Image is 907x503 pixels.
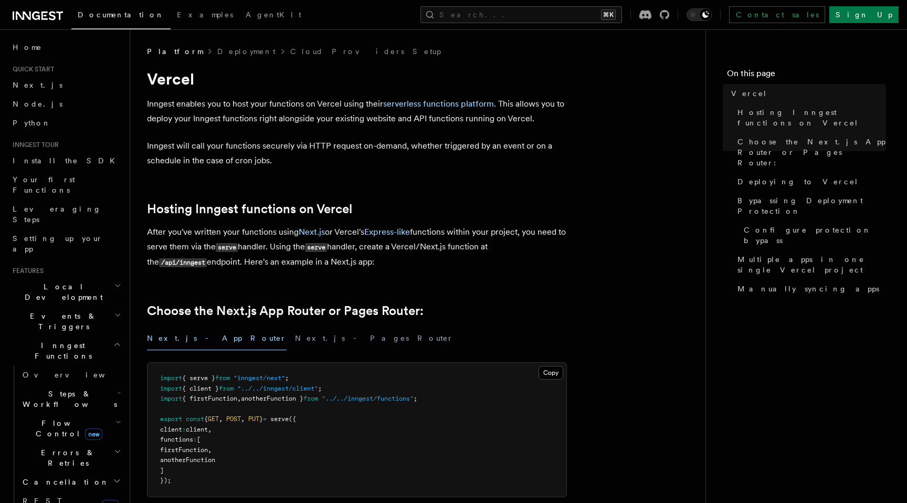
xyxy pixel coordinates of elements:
span: "inngest/next" [234,374,285,382]
span: Home [13,42,42,53]
span: functions [160,436,193,443]
a: Setting up your app [8,229,123,258]
a: Deploying to Vercel [733,172,886,191]
span: AgentKit [246,11,301,19]
span: Deploying to Vercel [737,176,859,187]
a: Express-like [364,227,410,237]
span: PUT [248,415,259,423]
span: } [259,415,263,423]
span: ; [285,374,289,382]
span: Hosting Inngest functions on Vercel [737,107,886,128]
a: Configure protection bypass [740,221,886,250]
a: Overview [18,365,123,384]
a: Next.js [8,76,123,95]
a: Bypassing Deployment Protection [733,191,886,221]
span: Install the SDK [13,156,121,165]
a: Choose the Next.js App Router or Pages Router: [733,132,886,172]
span: Next.js [13,81,62,89]
a: Cloud Providers Setup [290,46,441,57]
span: ({ [289,415,296,423]
span: Inngest tour [8,141,59,149]
span: Flow Control [18,418,115,439]
button: Next.js - App Router [147,327,287,350]
span: Events & Triggers [8,311,114,332]
span: { serve } [182,374,215,382]
h4: On this page [727,67,886,84]
span: GET [208,415,219,423]
span: from [303,395,318,402]
span: Multiple apps in one single Vercel project [737,254,886,275]
span: Vercel [731,88,767,99]
span: Choose the Next.js App Router or Pages Router: [737,137,886,168]
a: Examples [171,3,239,28]
span: firstFunction [160,446,208,454]
span: , [219,415,223,423]
span: Steps & Workflows [18,389,117,410]
span: Quick start [8,65,54,74]
span: const [186,415,204,423]
code: serve [305,243,327,252]
span: ; [414,395,417,402]
span: Setting up your app [13,234,103,253]
span: "../../inngest/client" [237,385,318,392]
span: from [219,385,234,392]
span: anotherFunction [160,456,215,464]
span: ] [160,467,164,474]
span: client [186,426,208,433]
a: Home [8,38,123,57]
span: "../../inngest/functions" [322,395,414,402]
span: Your first Functions [13,175,75,194]
span: Configure protection bypass [744,225,886,246]
span: Leveraging Steps [13,205,101,224]
span: { [204,415,208,423]
span: Documentation [78,11,164,19]
span: , [208,426,212,433]
kbd: ⌘K [601,9,616,20]
span: Manually syncing apps [737,284,879,294]
a: Hosting Inngest functions on Vercel [733,103,886,132]
span: Errors & Retries [18,447,114,468]
p: Inngest enables you to host your functions on Vercel using their . This allows you to deploy your... [147,97,567,126]
span: client [160,426,182,433]
button: Flow Controlnew [18,414,123,443]
span: Python [13,119,51,127]
a: Contact sales [729,6,825,23]
span: serve [270,415,289,423]
span: ; [318,385,322,392]
a: Node.js [8,95,123,113]
span: import [160,385,182,392]
span: import [160,395,182,402]
a: Choose the Next.js App Router or Pages Router: [147,303,424,318]
span: anotherFunction } [241,395,303,402]
span: Bypassing Deployment Protection [737,195,886,216]
button: Cancellation [18,473,123,491]
span: Platform [147,46,203,57]
span: from [215,374,230,382]
p: Inngest will call your functions securely via HTTP request on-demand, whether triggered by an eve... [147,139,567,168]
a: Multiple apps in one single Vercel project [733,250,886,279]
a: Deployment [217,46,276,57]
span: { firstFunction [182,395,237,402]
button: Local Development [8,277,123,307]
a: AgentKit [239,3,308,28]
button: Events & Triggers [8,307,123,336]
span: : [182,426,186,433]
a: Hosting Inngest functions on Vercel [147,202,352,216]
span: = [263,415,267,423]
button: Search...⌘K [420,6,622,23]
button: Toggle dark mode [687,8,712,21]
button: Next.js - Pages Router [295,327,454,350]
span: export [160,415,182,423]
p: After you've written your functions using or Vercel's functions within your project, you need to ... [147,225,567,270]
span: POST [226,415,241,423]
a: Leveraging Steps [8,200,123,229]
button: Steps & Workflows [18,384,123,414]
span: , [208,446,212,454]
span: Features [8,267,44,275]
button: Copy [539,366,563,380]
span: Overview [23,371,131,379]
span: Cancellation [18,477,109,487]
code: /api/inngest [159,258,207,267]
a: Documentation [71,3,171,29]
a: Python [8,113,123,132]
